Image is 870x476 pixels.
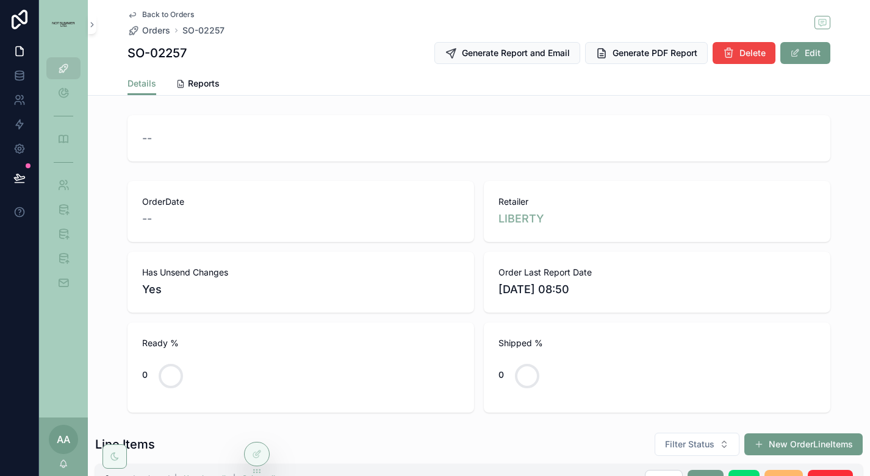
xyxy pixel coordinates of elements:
[434,42,580,64] button: Generate Report and Email
[142,281,459,298] span: Yes
[613,47,697,59] span: Generate PDF Report
[46,22,81,27] img: App logo
[142,196,459,208] span: OrderDate
[176,73,220,97] a: Reports
[128,73,156,96] a: Details
[462,47,570,59] span: Generate Report and Email
[182,24,225,37] a: SO-02257
[142,10,194,20] span: Back to Orders
[142,266,459,279] span: Has Unsend Changes
[585,42,708,64] button: Generate PDF Report
[655,433,739,456] button: Select Button
[744,433,863,455] button: New OrderLineItems
[128,77,156,90] span: Details
[498,281,816,298] span: [DATE] 08:50
[780,42,830,64] button: Edit
[498,337,816,349] span: Shipped %
[142,130,152,147] span: --
[739,47,766,59] span: Delete
[39,49,88,310] div: scrollable content
[128,24,170,37] a: Orders
[128,10,194,20] a: Back to Orders
[498,196,816,208] span: Retailer
[57,432,70,447] span: AA
[713,42,775,64] button: Delete
[665,438,714,450] span: Filter Status
[128,44,187,62] h1: SO-02257
[95,436,155,453] h1: Line Items
[498,363,504,387] div: 0
[498,266,816,279] span: Order Last Report Date
[498,210,544,227] a: LIBERTY
[188,77,220,90] span: Reports
[142,210,152,227] span: --
[142,363,148,387] div: 0
[142,24,170,37] span: Orders
[142,337,459,349] span: Ready %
